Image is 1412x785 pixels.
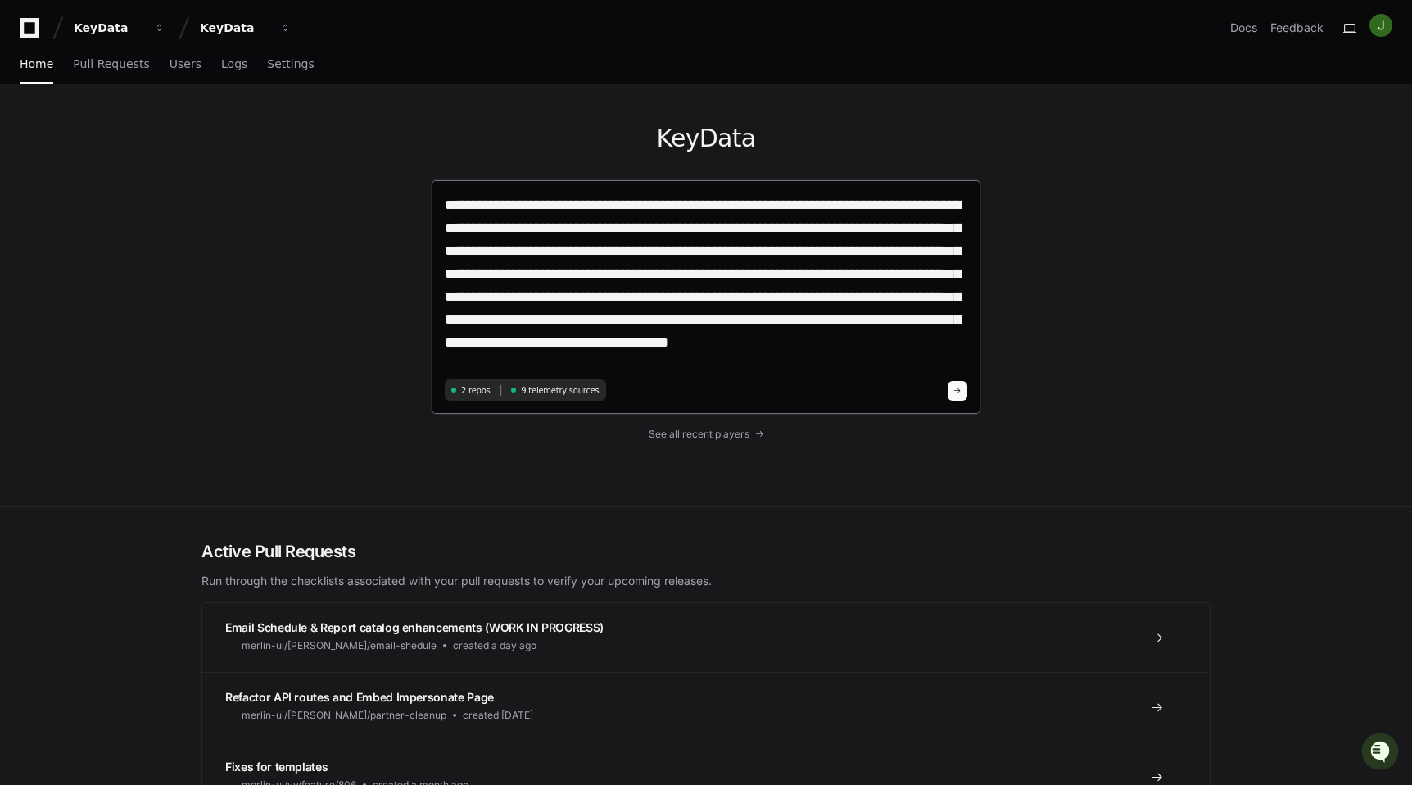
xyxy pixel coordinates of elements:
span: Settings [267,59,314,69]
a: Users [170,46,201,84]
span: created [DATE] [463,709,533,722]
button: KeyData [193,13,298,43]
span: Fixes for templates [225,760,328,774]
button: Start new chat [278,127,298,147]
img: 1756235613930-3d25f9e4-fa56-45dd-b3ad-e072dfbd1548 [16,122,46,152]
img: ACg8ocLpn0xHlhIA5pvKoUKSYOvxSIAvatXNW610fzkHo73o9XIMrg=s96-c [1369,14,1392,37]
span: merlin-ui/[PERSON_NAME]/partner-cleanup [242,709,446,722]
span: See all recent players [649,428,749,441]
span: 9 telemetry sources [521,384,599,397]
span: Pylon [163,172,198,184]
div: Welcome [16,66,298,92]
span: merlin-ui/[PERSON_NAME]/email-shedule [242,639,437,652]
button: KeyData [67,13,172,43]
a: Settings [267,46,314,84]
h1: KeyData [431,124,981,153]
a: Logs [221,46,247,84]
h2: Active Pull Requests [201,540,1211,563]
div: KeyData [200,20,270,36]
a: Pull Requests [73,46,149,84]
a: Home [20,46,53,84]
div: We're available if you need us! [56,138,207,152]
span: Home [20,59,53,69]
button: Feedback [1270,20,1324,36]
div: KeyData [74,20,144,36]
span: 2 repos [461,384,491,397]
img: PlayerZero [16,16,49,49]
iframe: Open customer support [1360,731,1404,775]
span: Users [170,59,201,69]
span: Pull Requests [73,59,149,69]
a: Email Schedule & Report catalog enhancements (WORK IN PROGRESS)merlin-ui/[PERSON_NAME]/email-shed... [202,603,1210,672]
span: Email Schedule & Report catalog enhancements (WORK IN PROGRESS) [225,620,604,634]
span: created a day ago [453,639,536,652]
a: See all recent players [431,428,981,441]
p: Run through the checklists associated with your pull requests to verify your upcoming releases. [201,573,1211,589]
div: Start new chat [56,122,269,138]
a: Refactor API routes and Embed Impersonate Pagemerlin-ui/[PERSON_NAME]/partner-cleanupcreated [DATE] [202,672,1210,742]
span: Refactor API routes and Embed Impersonate Page [225,690,494,704]
a: Powered byPylon [115,171,198,184]
span: Logs [221,59,247,69]
a: Docs [1230,20,1257,36]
